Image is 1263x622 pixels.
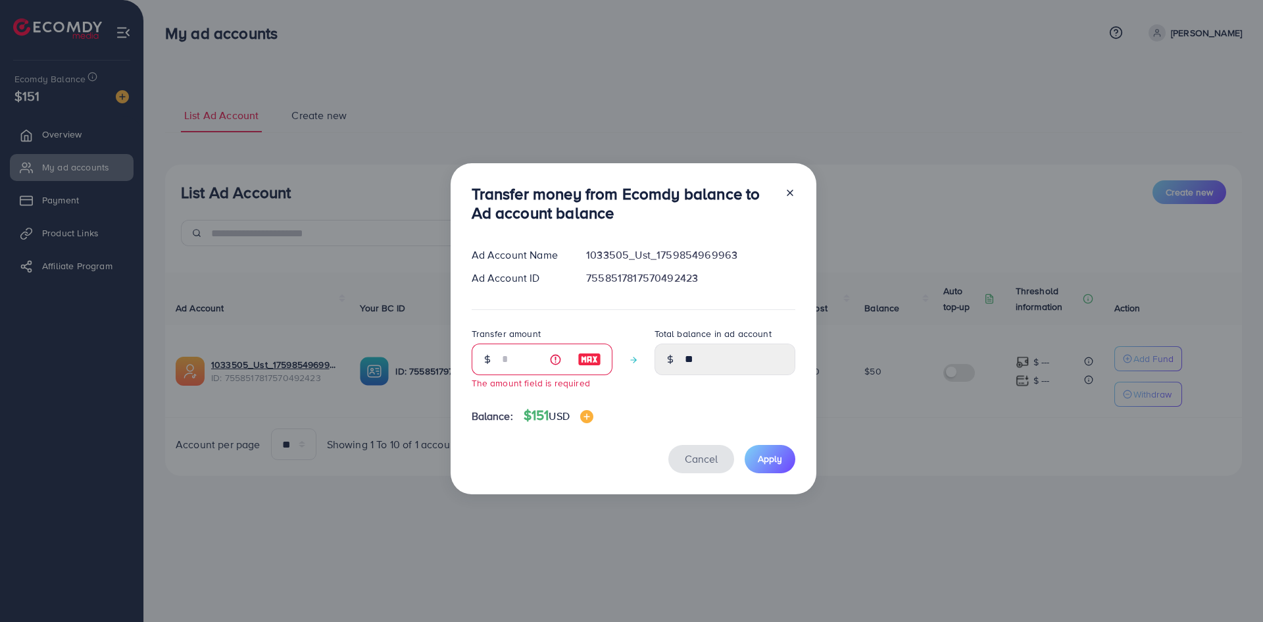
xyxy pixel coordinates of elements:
h3: Transfer money from Ecomdy balance to Ad account balance [472,184,774,222]
div: 7558517817570492423 [576,271,805,286]
h4: $151 [524,407,593,424]
label: Transfer amount [472,327,541,340]
span: Apply [758,452,782,465]
div: 1033505_Ust_1759854969963 [576,247,805,263]
span: Cancel [685,452,718,466]
button: Cancel [668,445,734,473]
img: image [578,351,601,367]
label: Total balance in ad account [655,327,772,340]
button: Apply [745,445,795,473]
div: Ad Account Name [461,247,576,263]
span: USD [549,409,569,423]
img: image [580,410,593,423]
span: Balance: [472,409,513,424]
small: The amount field is required [472,376,590,389]
div: Ad Account ID [461,271,576,286]
iframe: Chat [1207,563,1253,612]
